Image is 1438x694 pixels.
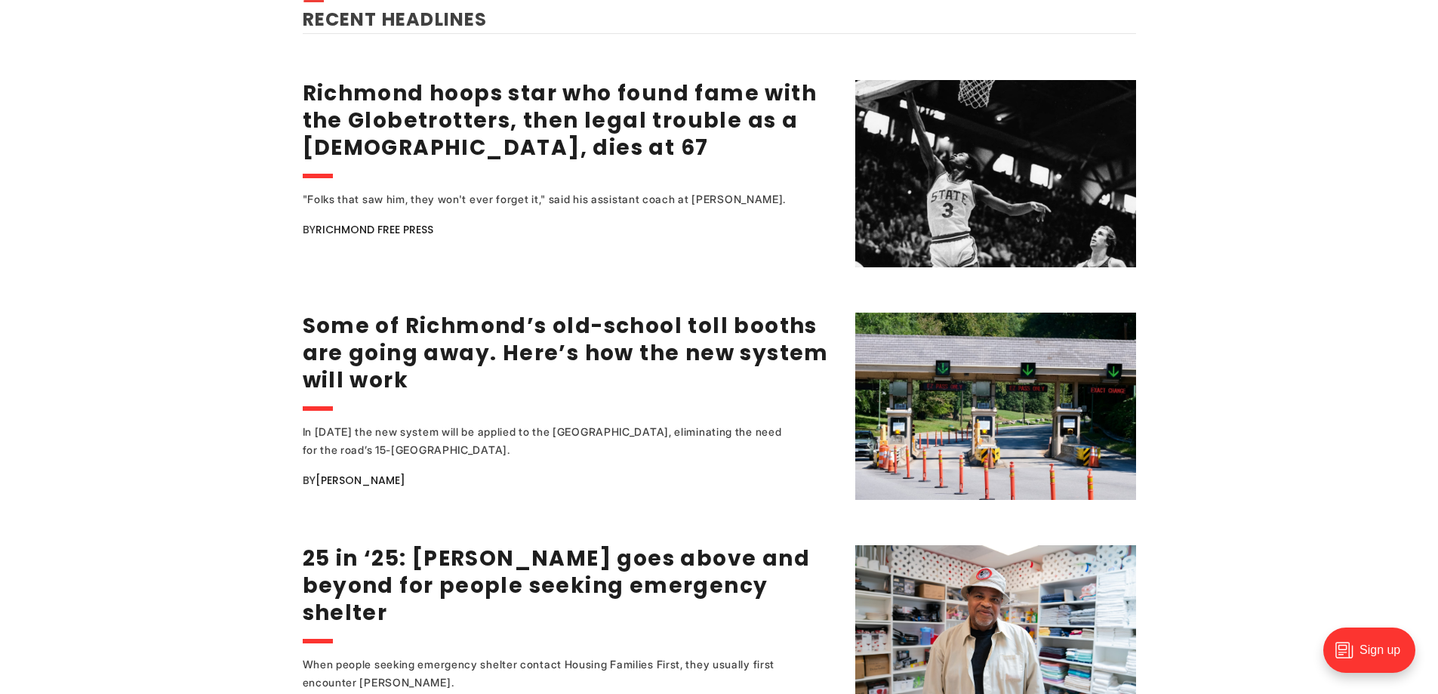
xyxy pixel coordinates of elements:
[316,222,433,237] a: Richmond Free Press
[855,313,1136,500] img: Some of Richmond’s old-school toll booths are going away. Here’s how the new system will work
[303,423,793,459] div: In [DATE] the new system will be applied to the [GEOGRAPHIC_DATA], eliminating the need for the r...
[303,221,836,239] div: By
[303,655,793,692] div: When people seeking emergency shelter contact Housing Families First, they usually first encounte...
[316,473,405,488] a: [PERSON_NAME]
[303,79,818,162] a: Richmond hoops star who found fame with the Globetrotters, then legal trouble as a [DEMOGRAPHIC_D...
[303,471,836,489] div: By
[303,311,829,395] a: Some of Richmond’s old-school toll booths are going away. Here’s how the new system will work
[303,544,811,628] a: 25 in ‘25: [PERSON_NAME] goes above and beyond for people seeking emergency shelter
[303,190,793,208] div: "Folks that saw him, they won't ever forget it," said his assistant coach at [PERSON_NAME].
[855,80,1136,267] img: Richmond hoops star who found fame with the Globetrotters, then legal trouble as a pastor, dies a...
[1310,620,1438,694] iframe: portal-trigger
